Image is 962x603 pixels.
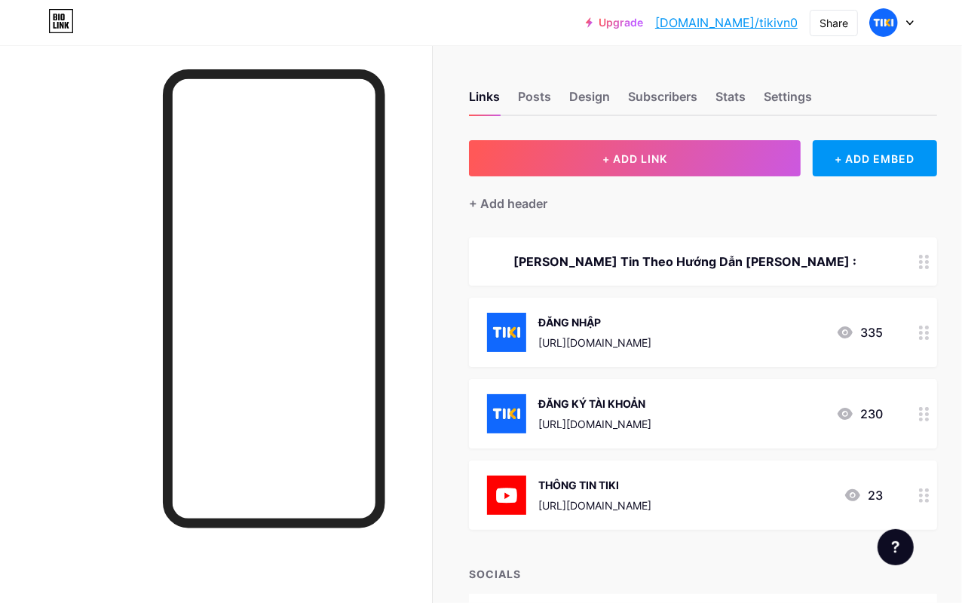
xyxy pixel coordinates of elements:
a: Upgrade [586,17,643,29]
div: 335 [836,323,883,341]
div: Design [569,87,610,115]
img: ĐĂNG NHẬP [487,313,526,352]
div: Posts [518,87,551,115]
div: [URL][DOMAIN_NAME] [538,497,651,513]
div: Share [820,15,848,31]
div: [URL][DOMAIN_NAME] [538,335,651,350]
div: Links [469,87,500,115]
div: [URL][DOMAIN_NAME] [538,416,651,432]
div: [PERSON_NAME] Tin Theo Hướng Dẫn [PERSON_NAME] : [487,253,883,271]
div: + Add header [469,194,547,213]
div: ĐĂNG NHẬP [538,314,651,330]
div: ĐĂNG KÝ TÀI KHOẢN [538,396,651,412]
div: THÔNG TIN TIKI [538,477,651,493]
div: Stats [715,87,746,115]
div: Settings [764,87,812,115]
button: + ADD LINK [469,140,801,176]
div: + ADD EMBED [813,140,937,176]
div: 230 [836,405,883,423]
a: [DOMAIN_NAME]/tikivn0 [655,14,798,32]
img: THÔNG TIN TIKI [487,476,526,515]
div: Subscribers [628,87,697,115]
img: Diễmm Nguyễnn [869,8,898,37]
div: 23 [844,486,883,504]
img: ĐĂNG KÝ TÀI KHOẢN [487,394,526,433]
span: + ADD LINK [602,152,667,165]
div: SOCIALS [469,566,937,582]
